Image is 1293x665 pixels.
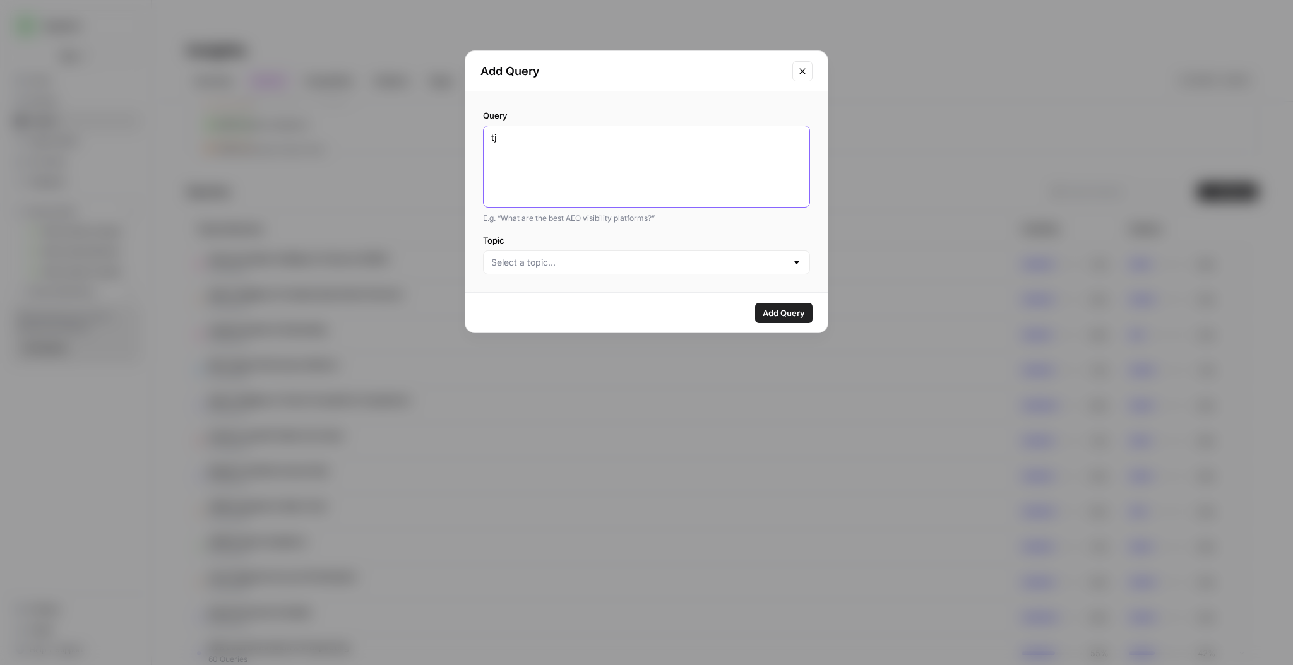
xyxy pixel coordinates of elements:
[491,256,787,269] input: Select a topic...
[763,307,805,319] span: Add Query
[792,61,813,81] button: Close modal
[483,213,810,224] div: E.g. “What are the best AEO visibility platforms?”
[480,62,785,80] h2: Add Query
[483,109,810,122] label: Query
[491,131,802,202] textarea: tj
[483,234,810,247] label: Topic
[755,303,813,323] button: Add Query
